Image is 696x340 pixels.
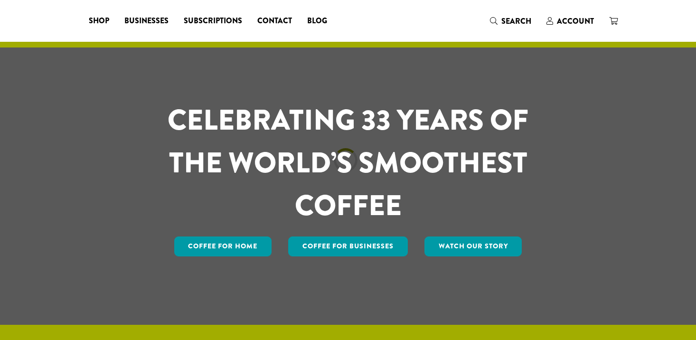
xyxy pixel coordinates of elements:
[176,13,250,28] a: Subscriptions
[482,13,539,29] a: Search
[124,15,169,27] span: Businesses
[424,236,522,256] a: Watch Our Story
[117,13,176,28] a: Businesses
[307,15,327,27] span: Blog
[501,16,531,27] span: Search
[174,236,272,256] a: Coffee for Home
[81,13,117,28] a: Shop
[557,16,594,27] span: Account
[300,13,335,28] a: Blog
[140,99,556,227] h1: CELEBRATING 33 YEARS OF THE WORLD’S SMOOTHEST COFFEE
[184,15,242,27] span: Subscriptions
[257,15,292,27] span: Contact
[288,236,408,256] a: Coffee For Businesses
[89,15,109,27] span: Shop
[539,13,602,29] a: Account
[250,13,300,28] a: Contact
